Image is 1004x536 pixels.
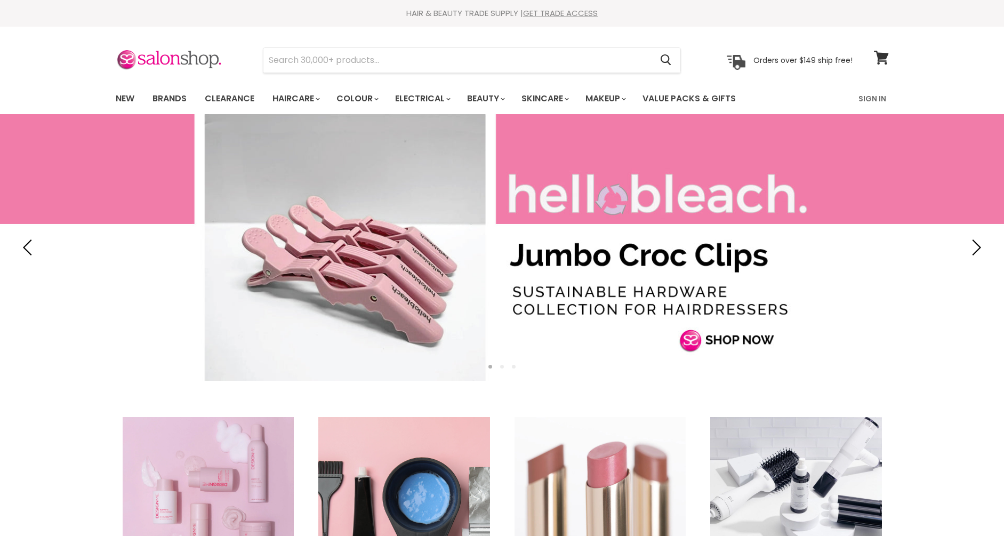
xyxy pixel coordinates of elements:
a: Sign In [852,87,893,110]
div: HAIR & BEAUTY TRADE SUPPLY | [102,8,902,19]
input: Search [263,48,652,73]
li: Page dot 2 [500,365,504,369]
a: Haircare [264,87,326,110]
a: Beauty [459,87,511,110]
a: Brands [144,87,195,110]
li: Page dot 3 [512,365,516,369]
a: GET TRADE ACCESS [523,7,598,19]
button: Previous [19,237,40,258]
a: Value Packs & Gifts [634,87,744,110]
a: Electrical [387,87,457,110]
button: Search [652,48,680,73]
form: Product [263,47,681,73]
ul: Main menu [108,83,798,114]
li: Page dot 1 [488,365,492,369]
button: Next [964,237,985,258]
a: Clearance [197,87,262,110]
p: Orders over $149 ship free! [753,55,853,65]
a: Colour [328,87,385,110]
a: New [108,87,142,110]
a: Skincare [513,87,575,110]
nav: Main [102,83,902,114]
a: Makeup [577,87,632,110]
